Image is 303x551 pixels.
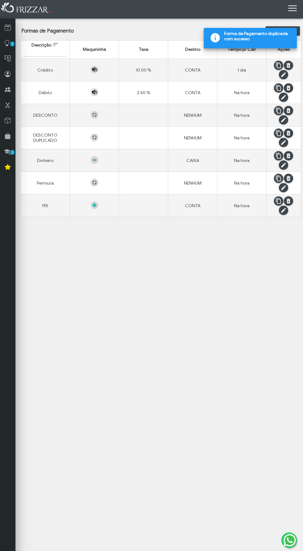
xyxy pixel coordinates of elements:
[21,81,70,104] td: Débito
[282,533,297,548] img: whatsapp.png
[283,183,284,192] span: Editar
[83,47,106,52] span: Maquininha
[217,127,267,149] td: Na hora
[119,40,168,59] th: Taxa
[217,104,267,127] td: Na hora
[283,115,284,125] span: Editar
[274,83,283,93] button: Duplicar
[21,127,70,149] td: DESCONTO DUPLICADO
[21,104,70,127] td: DESCONTO
[119,81,168,104] td: 2.50 %
[279,93,288,102] button: Editar
[119,59,168,81] td: 10.00 %
[32,42,51,48] span: Descrição
[288,196,289,206] span: Excluir
[288,129,289,138] span: Excluir
[284,106,293,115] button: Excluir
[274,196,283,206] button: Duplicar
[283,138,284,147] span: Editar
[139,47,148,52] span: Taxa
[10,42,15,46] span: 1
[288,61,289,70] span: Excluir
[21,59,70,81] td: Crédito
[185,47,200,52] span: Destino
[168,104,217,127] td: NENHUM
[279,138,288,147] button: Editar
[266,26,300,36] button: Adicionar
[288,151,289,160] span: Excluir
[284,129,293,138] button: Excluir
[217,195,267,217] td: Na hora
[91,156,98,164] img: Maquininha
[274,129,283,138] button: Duplicar
[284,151,293,160] button: Excluir
[91,133,98,141] img: Maquininha
[283,160,284,170] span: Editar
[288,106,289,115] span: Excluir
[283,93,284,102] span: Editar
[284,61,293,70] button: Excluir
[217,81,267,104] td: Na hora
[217,149,267,172] td: Na hora
[284,196,293,206] button: Excluir
[91,111,98,119] img: Maquininha
[217,59,267,81] td: 1 dia
[274,106,283,115] button: Duplicar
[288,83,289,93] span: Excluir
[21,195,70,217] td: PIX
[279,70,288,79] button: Editar
[284,83,293,93] button: Excluir
[91,88,98,96] img: Maquininha
[91,201,98,209] img: Maquininha
[277,26,296,36] span: Adicionar
[274,151,283,160] button: Duplicar
[224,31,292,44] span: Forma de Pagamento duplicada com sucesso
[21,172,70,195] td: Permuta
[168,127,217,149] td: NENHUM
[274,61,283,70] button: Duplicar
[279,183,288,192] button: Editar
[284,174,293,183] button: Excluir
[168,40,217,59] th: Destino
[168,81,217,104] td: CONTA
[279,206,288,215] button: Editar
[217,172,267,195] td: Na hora
[168,172,217,195] td: NENHUM
[168,149,217,172] td: CAIXA
[168,59,217,81] td: CONTA
[91,179,98,186] img: Maquininha
[70,40,119,59] th: Maquininha
[21,28,188,34] h3: Formas de Pagamento
[21,40,70,59] th: Descrição: activate to sort column ascending
[283,70,284,79] span: Editar
[288,174,289,183] span: Excluir
[279,115,288,125] button: Editar
[10,150,15,155] span: 1
[283,206,284,215] span: Editar
[21,149,70,172] td: Dinheiro
[274,174,283,183] button: Duplicar
[168,195,217,217] td: CONTA
[91,66,98,73] img: Maquininha
[279,160,288,170] button: Editar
